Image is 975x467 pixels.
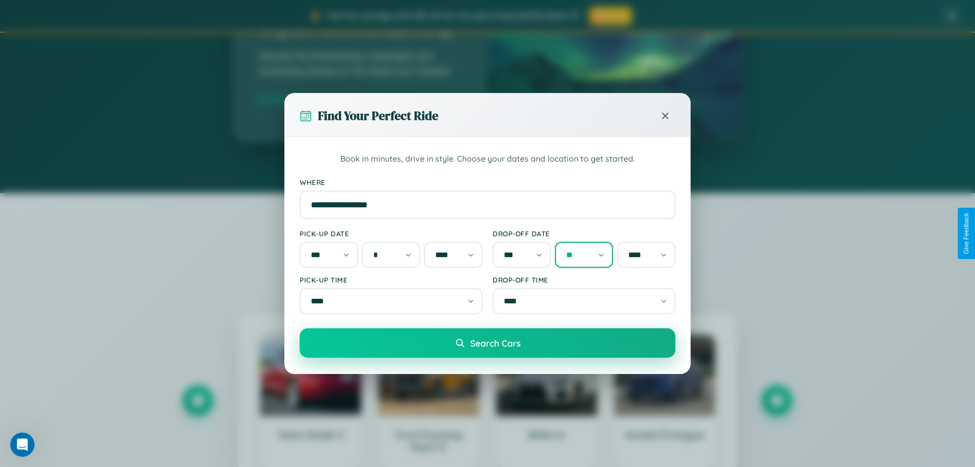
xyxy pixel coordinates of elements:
[300,178,675,186] label: Where
[318,107,438,124] h3: Find Your Perfect Ride
[493,275,675,284] label: Drop-off Time
[470,337,521,349] span: Search Cars
[493,229,675,238] label: Drop-off Date
[300,275,482,284] label: Pick-up Time
[300,328,675,358] button: Search Cars
[300,152,675,166] p: Book in minutes, drive in style. Choose your dates and location to get started.
[300,229,482,238] label: Pick-up Date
